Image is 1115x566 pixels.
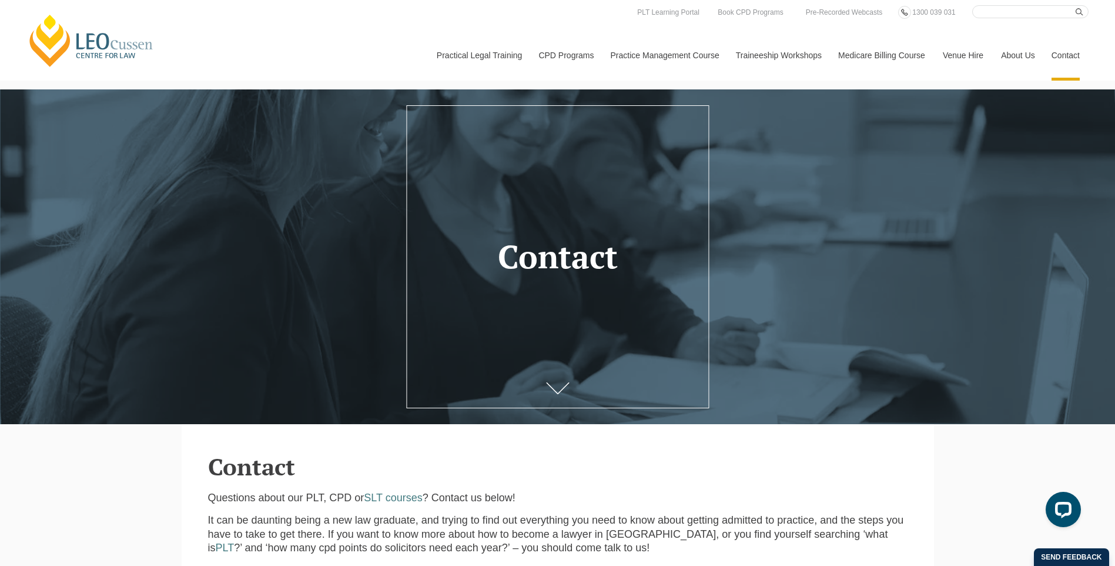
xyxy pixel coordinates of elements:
a: Medicare Billing Course [829,30,934,81]
a: SLT courses [364,492,422,504]
a: About Us [992,30,1043,81]
h2: Contact [208,454,908,480]
a: Contact [1043,30,1089,81]
a: 1300 039 031 [909,6,958,19]
iframe: LiveChat chat widget [1036,487,1086,537]
h1: Contact [424,239,691,275]
p: Questions about our PLT, CPD or ? Contact us below! [208,491,908,505]
span: 1300 039 031 [912,8,955,16]
a: [PERSON_NAME] Centre for Law [26,13,156,68]
a: PLT [216,542,235,554]
a: Traineeship Workshops [727,30,829,81]
a: Venue Hire [934,30,992,81]
a: Practical Legal Training [428,30,530,81]
a: Practice Management Course [602,30,727,81]
a: PLT Learning Portal [634,6,702,19]
p: It can be daunting being a new law graduate, and trying to find out everything you need to know a... [208,514,908,555]
a: Book CPD Programs [715,6,786,19]
a: CPD Programs [530,30,601,81]
a: Pre-Recorded Webcasts [803,6,886,19]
